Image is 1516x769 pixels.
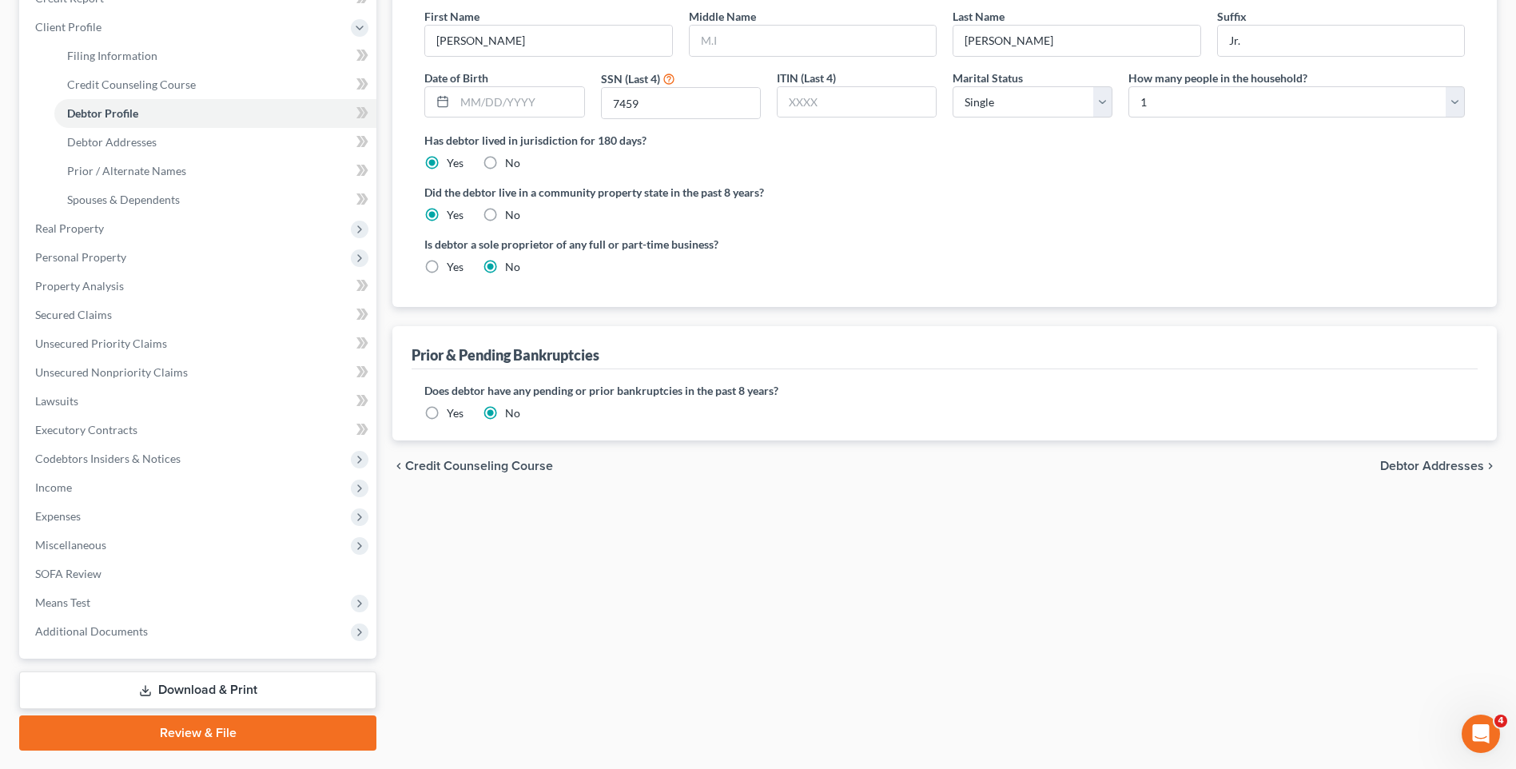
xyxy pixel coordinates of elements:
span: Means Test [35,596,90,609]
label: No [505,155,520,171]
label: Did the debtor live in a community property state in the past 8 years? [424,184,1465,201]
a: Filing Information [54,42,376,70]
a: Executory Contracts [22,416,376,444]
span: Unsecured Priority Claims [35,337,167,350]
span: Additional Documents [35,624,148,638]
span: Credit Counseling Course [405,460,553,472]
a: Unsecured Priority Claims [22,329,376,358]
label: Has debtor lived in jurisdiction for 180 days? [424,132,1465,149]
button: chevron_left Credit Counseling Course [392,460,553,472]
label: No [505,405,520,421]
span: Debtor Profile [67,106,138,120]
a: Unsecured Nonpriority Claims [22,358,376,387]
iframe: Intercom live chat [1462,715,1500,753]
label: No [505,207,520,223]
label: No [505,259,520,275]
label: Is debtor a sole proprietor of any full or part-time business? [424,236,937,253]
label: Suffix [1217,8,1247,25]
div: Prior & Pending Bankruptcies [412,345,599,365]
input: MM/DD/YYYY [455,87,583,118]
label: ITIN (Last 4) [777,70,836,86]
a: Review & File [19,715,376,751]
span: Real Property [35,221,104,235]
label: Yes [447,155,464,171]
label: Does debtor have any pending or prior bankruptcies in the past 8 years? [424,382,1465,399]
span: SOFA Review [35,567,101,580]
span: Property Analysis [35,279,124,293]
span: Credit Counseling Course [67,78,196,91]
label: SSN (Last 4) [601,70,660,87]
input: -- [953,26,1200,56]
label: Yes [447,259,464,275]
a: Secured Claims [22,301,376,329]
a: Spouses & Dependents [54,185,376,214]
span: Expenses [35,509,81,523]
span: Client Profile [35,20,101,34]
input: M.I [690,26,936,56]
a: Debtor Addresses [54,128,376,157]
input: XXXX [778,87,936,118]
span: Unsecured Nonpriority Claims [35,365,188,379]
label: Middle Name [689,8,756,25]
label: Marital Status [953,70,1023,86]
span: Lawsuits [35,394,78,408]
span: Filing Information [67,49,157,62]
label: Yes [447,405,464,421]
span: Debtor Addresses [67,135,157,149]
a: Property Analysis [22,272,376,301]
span: Secured Claims [35,308,112,321]
label: Last Name [953,8,1005,25]
span: 4 [1494,715,1507,727]
input: XXXX [602,88,760,118]
span: Executory Contracts [35,423,137,436]
a: Download & Print [19,671,376,709]
span: Personal Property [35,250,126,264]
span: Miscellaneous [35,538,106,552]
a: Prior / Alternate Names [54,157,376,185]
span: Debtor Addresses [1380,460,1484,472]
i: chevron_left [392,460,405,472]
label: First Name [424,8,479,25]
span: Prior / Alternate Names [67,164,186,177]
input: -- [1218,26,1464,56]
label: Date of Birth [424,70,488,86]
button: Debtor Addresses chevron_right [1380,460,1497,472]
a: SOFA Review [22,560,376,588]
i: chevron_right [1484,460,1497,472]
span: Income [35,480,72,494]
a: Lawsuits [22,387,376,416]
input: -- [425,26,671,56]
span: Spouses & Dependents [67,193,180,206]
a: Debtor Profile [54,99,376,128]
label: How many people in the household? [1128,70,1307,86]
label: Yes [447,207,464,223]
span: Codebtors Insiders & Notices [35,452,181,465]
a: Credit Counseling Course [54,70,376,99]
